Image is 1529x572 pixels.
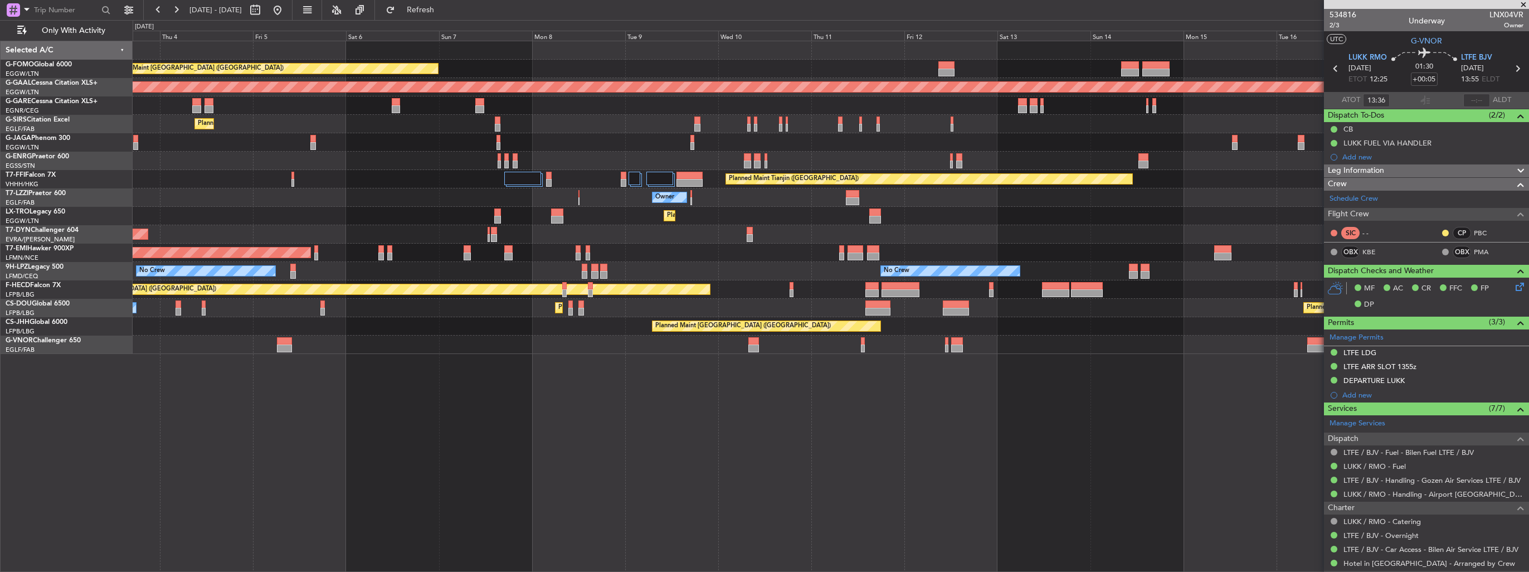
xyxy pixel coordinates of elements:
[6,319,30,326] span: CS-JHH
[1362,228,1387,238] div: - -
[1328,403,1357,415] span: Services
[1489,9,1523,21] span: LNX04VR
[1328,109,1384,122] span: Dispatch To-Dos
[1453,227,1471,239] div: CP
[1348,74,1367,85] span: ETOT
[6,153,69,160] a: G-ENRGPraetor 600
[1343,489,1523,499] a: LUKK / RMO - Handling - Airport [GEOGRAPHIC_DATA] LUKK / KIV
[6,162,35,170] a: EGSS/STN
[997,31,1090,41] div: Sat 13
[655,318,831,335] div: Planned Maint [GEOGRAPHIC_DATA] ([GEOGRAPHIC_DATA])
[1343,448,1474,457] a: LTFE / BJV - Fuel - Bilen Fuel LTFE / BJV
[6,153,32,160] span: G-ENRG
[34,2,98,18] input: Trip Number
[6,319,67,326] a: CS-JHHGlobal 6000
[29,27,118,35] span: Only With Activity
[1328,164,1384,177] span: Leg Information
[6,264,28,270] span: 9H-LPZ
[1453,246,1471,258] div: OBX
[1411,35,1442,47] span: G-VNOR
[1343,476,1521,485] a: LTFE / BJV - Handling - Gozen Air Services LTFE / BJV
[6,143,39,152] a: EGGW/LTN
[6,290,35,299] a: LFPB/LBG
[1307,299,1482,316] div: Planned Maint [GEOGRAPHIC_DATA] ([GEOGRAPHIC_DATA])
[6,227,79,234] a: T7-DYNChallenger 604
[1482,74,1499,85] span: ELDT
[1277,31,1370,41] div: Tue 16
[1343,376,1405,385] div: DEPARTURE LUKK
[439,31,532,41] div: Sun 7
[1343,124,1353,134] div: CB
[1461,52,1492,64] span: LTFE BJV
[6,209,30,215] span: LX-TRO
[6,327,35,336] a: LFPB/LBG
[6,282,30,289] span: F-HECD
[1463,94,1490,107] input: --:--
[1489,109,1505,121] span: (2/2)
[884,263,909,279] div: No Crew
[1343,462,1406,471] a: LUKK / RMO - Fuel
[1328,502,1355,515] span: Charter
[1330,418,1385,429] a: Manage Services
[6,245,27,252] span: T7-EMI
[1343,559,1515,568] a: Hotel in [GEOGRAPHIC_DATA] - Arranged by Crew
[1449,283,1462,294] span: FFC
[532,31,625,41] div: Mon 8
[1415,61,1433,72] span: 01:30
[108,60,284,77] div: Planned Maint [GEOGRAPHIC_DATA] ([GEOGRAPHIC_DATA])
[1343,517,1421,526] a: LUKK / RMO - Catering
[1327,34,1346,44] button: UTC
[1184,31,1277,41] div: Mon 15
[139,263,165,279] div: No Crew
[6,117,27,123] span: G-SIRS
[6,61,34,68] span: G-FOMO
[1330,9,1356,21] span: 534816
[558,299,734,316] div: Planned Maint [GEOGRAPHIC_DATA] ([GEOGRAPHIC_DATA])
[1328,208,1369,221] span: Flight Crew
[253,31,346,41] div: Fri 5
[1461,63,1484,74] span: [DATE]
[1328,178,1347,191] span: Crew
[189,5,242,15] span: [DATE] - [DATE]
[1461,74,1479,85] span: 13:55
[6,346,35,354] a: EGLF/FAB
[6,80,31,86] span: G-GAAL
[198,115,373,132] div: Planned Maint [GEOGRAPHIC_DATA] ([GEOGRAPHIC_DATA])
[729,171,859,187] div: Planned Maint Tianjin ([GEOGRAPHIC_DATA])
[1363,94,1390,107] input: --:--
[1342,95,1360,106] span: ATOT
[6,227,31,234] span: T7-DYN
[1330,332,1384,343] a: Manage Permits
[1348,63,1371,74] span: [DATE]
[1343,348,1376,357] div: LTFE LDG
[6,245,74,252] a: T7-EMIHawker 900XP
[397,6,444,14] span: Refresh
[1489,316,1505,328] span: (3/3)
[1364,299,1374,311] span: DP
[1342,152,1523,162] div: Add new
[6,235,75,244] a: EVRA/[PERSON_NAME]
[6,264,64,270] a: 9H-LPZLegacy 500
[6,209,65,215] a: LX-TROLegacy 650
[1343,362,1416,371] div: LTFE ARR SLOT 1355z
[6,198,35,207] a: EGLF/FAB
[6,135,31,142] span: G-JAGA
[625,31,718,41] div: Tue 9
[6,217,39,225] a: EGGW/LTN
[6,98,98,105] a: G-GARECessna Citation XLS+
[1328,265,1434,278] span: Dispatch Checks and Weather
[1474,247,1499,257] a: PMA
[1330,193,1378,205] a: Schedule Crew
[904,31,997,41] div: Fri 12
[1409,15,1445,27] div: Underway
[6,190,66,197] a: T7-LZZIPraetor 600
[1330,21,1356,30] span: 2/3
[6,88,39,96] a: EGGW/LTN
[1493,95,1511,106] span: ALDT
[6,190,28,197] span: T7-LZZI
[1328,433,1358,445] span: Dispatch
[1342,390,1523,400] div: Add new
[1481,283,1489,294] span: FP
[160,31,253,41] div: Thu 4
[6,106,39,115] a: EGNR/CEG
